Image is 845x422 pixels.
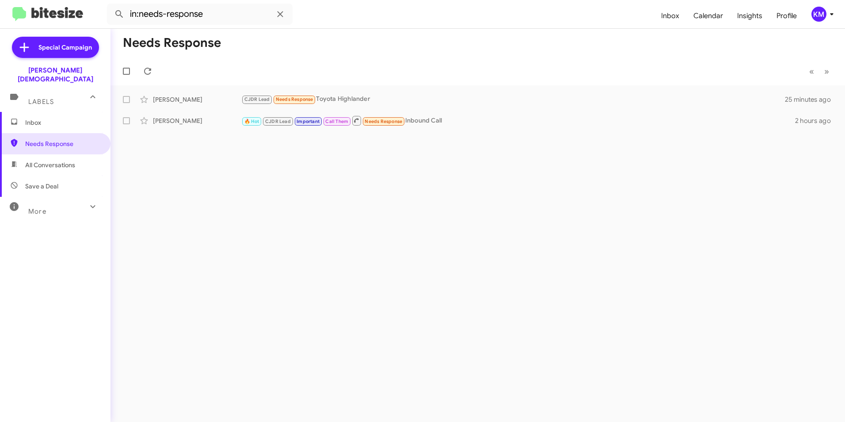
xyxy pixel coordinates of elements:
[28,207,46,215] span: More
[804,62,819,81] button: Previous
[25,161,75,169] span: All Conversations
[824,66,829,77] span: »
[123,36,221,50] h1: Needs Response
[819,62,834,81] button: Next
[730,3,769,29] a: Insights
[244,119,259,124] span: 🔥 Hot
[795,116,838,125] div: 2 hours ago
[107,4,293,25] input: Search
[276,96,313,102] span: Needs Response
[769,3,804,29] a: Profile
[265,119,291,124] span: CJDR Lead
[28,98,54,106] span: Labels
[153,95,241,104] div: [PERSON_NAME]
[811,7,826,22] div: KM
[297,119,320,124] span: Important
[153,116,241,125] div: [PERSON_NAME]
[25,139,100,148] span: Needs Response
[325,119,348,124] span: Call Them
[686,3,730,29] a: Calendar
[241,94,785,104] div: Toyota Highlander
[785,95,838,104] div: 25 minutes ago
[804,7,835,22] button: KM
[25,182,58,191] span: Save a Deal
[365,119,402,124] span: Needs Response
[12,37,99,58] a: Special Campaign
[25,118,100,127] span: Inbox
[804,62,834,81] nav: Page navigation example
[809,66,814,77] span: «
[241,115,795,126] div: Inbound Call
[654,3,686,29] a: Inbox
[244,96,270,102] span: CJDR Lead
[38,43,92,52] span: Special Campaign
